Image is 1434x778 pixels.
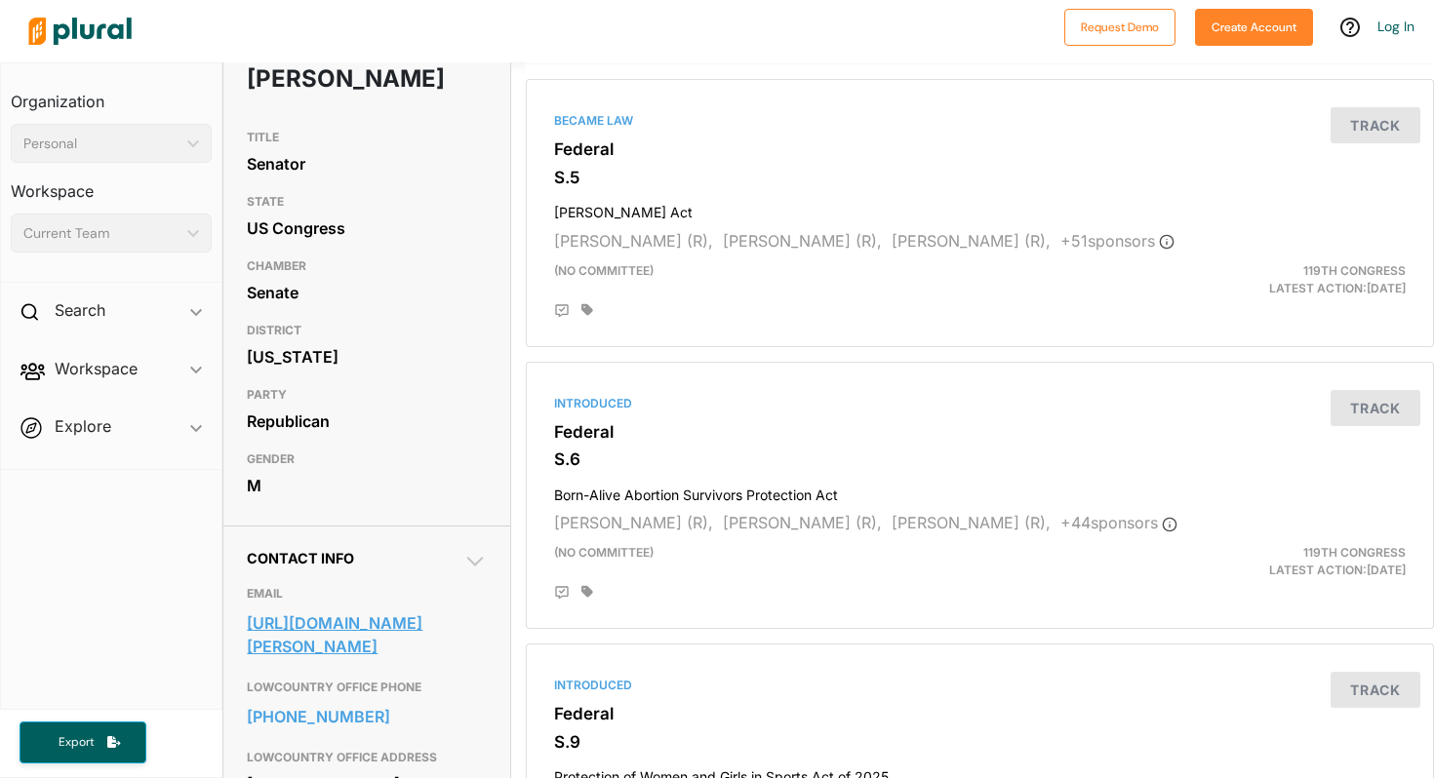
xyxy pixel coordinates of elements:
[1303,263,1406,278] span: 119th Congress
[554,112,1406,130] div: Became Law
[247,550,354,566] span: Contact Info
[581,585,593,599] div: Add tags
[554,449,1406,469] h3: S.6
[247,383,486,407] h3: PARTY
[554,195,1406,221] h4: [PERSON_NAME] Act
[554,303,570,319] div: Add Position Statement
[1127,262,1420,297] div: Latest Action: [DATE]
[1064,9,1175,46] button: Request Demo
[892,231,1051,251] span: [PERSON_NAME] (R),
[892,513,1051,532] span: [PERSON_NAME] (R),
[55,299,105,321] h2: Search
[554,677,1406,694] div: Introduced
[247,746,486,769] h3: LOWCOUNTRY OFFICE ADDRESS
[247,149,486,178] div: Senator
[554,231,713,251] span: [PERSON_NAME] (R),
[247,471,486,500] div: M
[247,254,486,278] h3: CHAMBER
[554,513,713,532] span: [PERSON_NAME] (R),
[247,190,486,214] h3: STATE
[247,342,486,371] div: [US_STATE]
[1064,16,1175,36] a: Request Demo
[539,544,1127,579] div: (no committee)
[247,278,486,307] div: Senate
[23,223,179,244] div: Current Team
[1060,231,1175,251] span: + 51 sponsor s
[1303,545,1406,560] span: 119th Congress
[11,163,212,206] h3: Workspace
[20,721,146,763] button: Export
[723,231,882,251] span: [PERSON_NAME] (R),
[1331,672,1420,708] button: Track
[247,319,486,342] h3: DISTRICT
[723,513,882,532] span: [PERSON_NAME] (R),
[247,447,486,471] h3: GENDER
[554,732,1406,752] h3: S.9
[554,395,1406,412] div: Introduced
[554,478,1406,504] h4: Born-Alive Abortion Survivors Protection Act
[23,134,179,154] div: Personal
[247,608,486,661] a: [URL][DOMAIN_NAME][PERSON_NAME]
[11,73,212,116] h3: Organization
[247,582,486,605] h3: EMAIL
[539,262,1127,297] div: (no committee)
[1377,18,1414,35] a: Log In
[247,676,486,699] h3: LOWCOUNTRY OFFICE PHONE
[247,50,390,108] h1: [PERSON_NAME]
[1195,9,1313,46] button: Create Account
[554,585,570,601] div: Add Position Statement
[1331,107,1420,143] button: Track
[1060,513,1177,532] span: + 44 sponsor s
[247,126,486,149] h3: TITLE
[554,168,1406,187] h3: S.5
[554,139,1406,159] h3: Federal
[581,303,593,317] div: Add tags
[1127,544,1420,579] div: Latest Action: [DATE]
[554,422,1406,442] h3: Federal
[45,734,107,751] span: Export
[554,704,1406,723] h3: Federal
[1331,390,1420,426] button: Track
[247,702,486,731] a: [PHONE_NUMBER]
[247,407,486,436] div: Republican
[1195,16,1313,36] a: Create Account
[247,214,486,243] div: US Congress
